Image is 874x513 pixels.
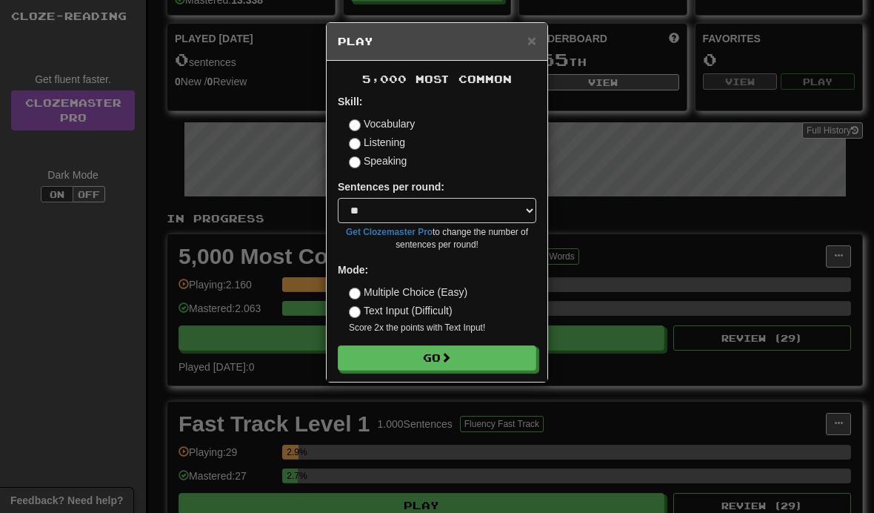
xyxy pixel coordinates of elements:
[527,33,536,48] button: Close
[338,179,444,194] label: Sentences per round:
[349,138,361,150] input: Listening
[349,303,453,318] label: Text Input (Difficult)
[349,116,415,131] label: Vocabulary
[349,153,407,168] label: Speaking
[362,73,512,85] span: 5,000 Most Common
[349,285,467,299] label: Multiple Choice (Easy)
[349,119,361,131] input: Vocabulary
[527,32,536,49] span: ×
[349,135,405,150] label: Listening
[338,264,368,276] strong: Mode:
[338,34,536,49] h5: Play
[349,322,536,334] small: Score 2x the points with Text Input !
[338,226,536,251] small: to change the number of sentences per round!
[338,96,362,107] strong: Skill:
[349,288,361,299] input: Multiple Choice (Easy)
[349,156,361,168] input: Speaking
[349,306,361,318] input: Text Input (Difficult)
[338,345,536,371] button: Go
[346,227,433,237] a: Get Clozemaster Pro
